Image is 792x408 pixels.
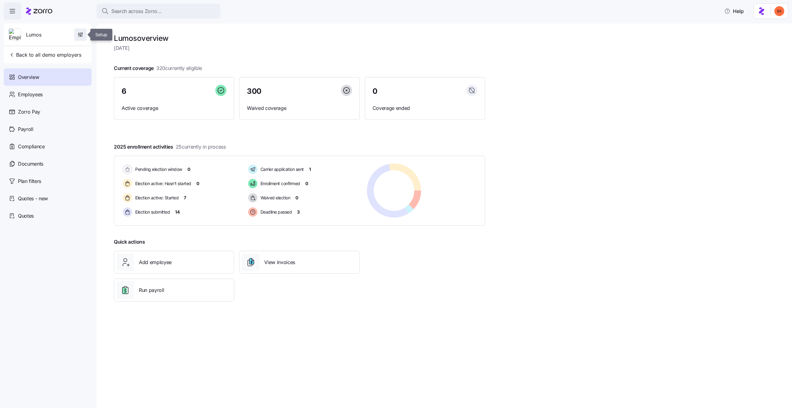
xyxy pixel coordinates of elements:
[259,180,300,187] span: Enrollment confirmed
[295,195,298,201] span: 0
[18,195,48,202] span: Quotes - new
[187,166,190,172] span: 0
[175,209,179,215] span: 14
[4,207,92,224] a: Quotes
[774,6,784,16] img: f3711480c2c985a33e19d88a07d4c111
[26,31,41,39] span: Lumos
[724,7,744,15] span: Help
[4,172,92,190] a: Plan filters
[4,190,92,207] a: Quotes - new
[4,138,92,155] a: Compliance
[18,143,45,150] span: Compliance
[156,64,202,72] span: 320 currently eligible
[247,88,261,95] span: 300
[18,125,33,133] span: Payroll
[176,143,226,151] span: 25 currently in process
[18,212,34,220] span: Quotes
[719,5,749,17] button: Help
[139,286,164,294] span: Run payroll
[9,51,81,59] span: Back to all demo employers
[9,29,21,41] img: Employer logo
[114,33,485,43] h1: Lumos overview
[122,88,127,95] span: 6
[97,4,220,19] button: Search across Zorro...
[6,49,84,61] button: Back to all demo employers
[4,103,92,120] a: Zorro Pay
[111,7,161,15] span: Search across Zorro...
[247,104,352,112] span: Waived coverage
[4,86,92,103] a: Employees
[114,44,485,52] span: [DATE]
[4,155,92,172] a: Documents
[122,104,226,112] span: Active coverage
[305,180,308,187] span: 0
[133,180,191,187] span: Election active: Hasn't started
[139,258,172,266] span: Add employee
[133,209,170,215] span: Election submitted
[264,258,295,266] span: View invoices
[114,64,202,72] span: Current coverage
[259,195,291,201] span: Waived election
[18,177,41,185] span: Plan filters
[372,88,377,95] span: 0
[18,108,40,116] span: Zorro Pay
[114,143,226,151] span: 2025 enrollment activities
[133,166,182,172] span: Pending election window
[309,166,311,172] span: 1
[196,180,199,187] span: 0
[133,195,179,201] span: Election active: Started
[4,68,92,86] a: Overview
[114,238,145,246] span: Quick actions
[4,120,92,138] a: Payroll
[18,160,43,168] span: Documents
[184,195,186,201] span: 7
[18,73,39,81] span: Overview
[372,104,477,112] span: Coverage ended
[259,166,304,172] span: Carrier application sent
[297,209,300,215] span: 3
[259,209,292,215] span: Deadline passed
[18,91,43,98] span: Employees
